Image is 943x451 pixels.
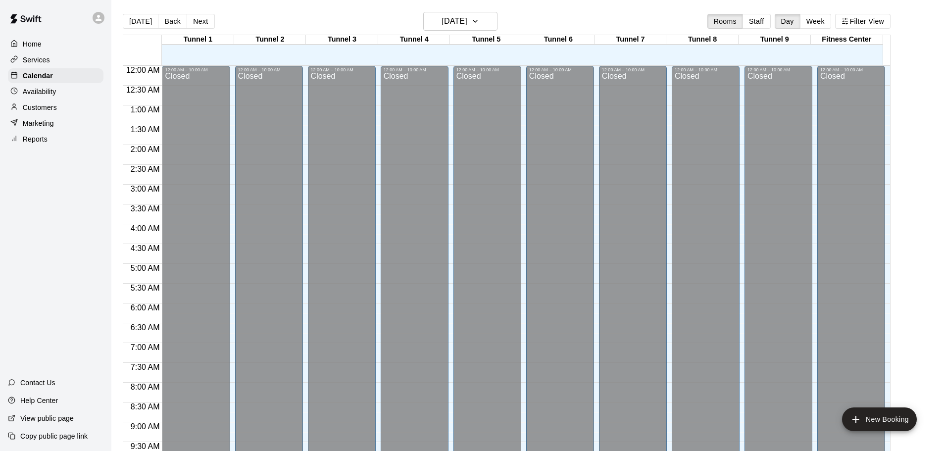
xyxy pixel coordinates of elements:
span: 12:30 AM [124,86,162,94]
a: Home [8,37,103,51]
span: 2:30 AM [128,165,162,173]
div: 12:00 AM – 10:00 AM [238,67,300,72]
div: 12:00 AM – 10:00 AM [675,67,737,72]
p: View public page [20,413,74,423]
p: Customers [23,102,57,112]
p: Copy public page link [20,431,88,441]
p: Marketing [23,118,54,128]
div: Tunnel 8 [666,35,739,45]
button: [DATE] [423,12,497,31]
button: Filter View [835,14,891,29]
button: [DATE] [123,14,158,29]
span: 4:30 AM [128,244,162,252]
a: Reports [8,132,103,147]
span: 4:00 AM [128,224,162,233]
div: 12:00 AM – 10:00 AM [602,67,664,72]
a: Customers [8,100,103,115]
button: Week [800,14,831,29]
p: Reports [23,134,48,144]
div: Tunnel 3 [306,35,378,45]
div: Tunnel 1 [162,35,234,45]
div: 12:00 AM – 10:00 AM [747,67,809,72]
span: 5:00 AM [128,264,162,272]
a: Services [8,52,103,67]
a: Marketing [8,116,103,131]
button: Back [158,14,187,29]
button: add [842,407,917,431]
span: 6:30 AM [128,323,162,332]
span: 7:00 AM [128,343,162,351]
div: 12:00 AM – 10:00 AM [311,67,373,72]
a: Calendar [8,68,103,83]
button: Next [187,14,214,29]
p: Contact Us [20,378,55,388]
span: 8:00 AM [128,383,162,391]
div: Tunnel 6 [522,35,595,45]
p: Help Center [20,396,58,405]
button: Day [775,14,800,29]
div: Fitness Center [811,35,883,45]
span: 3:00 AM [128,185,162,193]
p: Availability [23,87,56,97]
span: 12:00 AM [124,66,162,74]
div: 12:00 AM – 10:00 AM [456,67,518,72]
div: 12:00 AM – 10:00 AM [384,67,446,72]
span: 1:00 AM [128,105,162,114]
div: Tunnel 2 [234,35,306,45]
div: Tunnel 5 [450,35,522,45]
span: 3:30 AM [128,204,162,213]
span: 9:00 AM [128,422,162,431]
button: Staff [743,14,771,29]
p: Calendar [23,71,53,81]
button: Rooms [707,14,743,29]
div: Tunnel 7 [595,35,667,45]
p: Services [23,55,50,65]
div: 12:00 AM – 10:00 AM [165,67,227,72]
span: 6:00 AM [128,303,162,312]
span: 1:30 AM [128,125,162,134]
span: 8:30 AM [128,402,162,411]
div: Tunnel 9 [739,35,811,45]
span: 2:00 AM [128,145,162,153]
div: Tunnel 4 [378,35,450,45]
span: 7:30 AM [128,363,162,371]
h6: [DATE] [442,14,467,28]
p: Home [23,39,42,49]
span: 9:30 AM [128,442,162,451]
div: 12:00 AM – 10:00 AM [529,67,591,72]
a: Availability [8,84,103,99]
div: 12:00 AM – 10:00 AM [820,67,882,72]
span: 5:30 AM [128,284,162,292]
